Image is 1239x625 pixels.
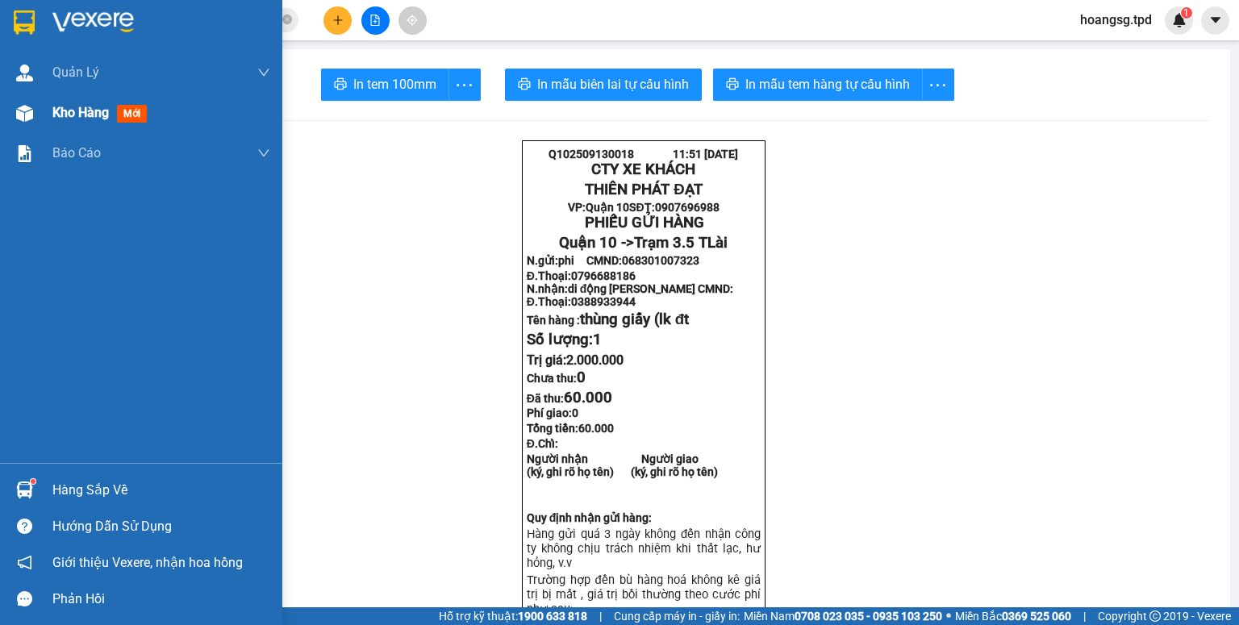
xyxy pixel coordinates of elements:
[1181,7,1192,19] sup: 1
[599,607,602,625] span: |
[566,352,624,368] span: 2.000.000
[1172,13,1187,27] img: icon-new-feature
[1208,13,1223,27] span: caret-down
[577,369,586,386] span: 0
[527,254,699,267] strong: N.gửi:
[527,573,761,616] span: Trường hợp đền bù hàng hoá không kê giá trị bị mất , giá trị bồi thường theo cước phí như sau:
[527,527,761,570] span: Hàng gửi quá 3 ngày không đến nhận công ty không chịu trách nhiệm khi thất lạc, hư hỏn...
[14,10,35,35] img: logo-vxr
[398,6,427,35] button: aim
[16,481,33,498] img: warehouse-icon
[571,295,636,308] span: 0388933944
[1067,10,1165,30] span: hoangsg.tpd
[1201,6,1229,35] button: caret-down
[795,610,942,623] strong: 0708 023 035 - 0935 103 250
[527,422,614,435] span: Tổng tiền:
[448,69,481,101] button: more
[527,352,624,368] span: Trị giá:
[655,201,720,214] span: 0907696988
[282,13,292,28] span: close-circle
[580,310,689,328] span: thùng giấy (lk đt
[568,282,734,295] span: di động [PERSON_NAME] CMND:
[745,74,910,94] span: In mẫu tem hàng tự cấu hình
[1149,610,1161,622] span: copyright
[52,143,101,163] span: Báo cáo
[16,105,33,122] img: warehouse-icon
[585,181,702,198] strong: THIÊN PHÁT ĐẠT
[407,15,418,26] span: aim
[578,422,614,435] span: 60.000
[361,6,390,35] button: file-add
[52,478,270,502] div: Hàng sắp về
[726,77,739,93] span: printer
[52,62,99,82] span: Quản Lý
[527,392,612,405] strong: Đã thu:
[946,613,951,619] span: ⚪️
[614,607,740,625] span: Cung cấp máy in - giấy in:
[16,145,33,162] img: solution-icon
[334,77,347,93] span: printer
[369,15,381,26] span: file-add
[527,331,602,348] span: Số lượng:
[673,148,702,160] span: 11:51
[505,69,702,101] button: printerIn mẫu biên lai tự cấu hình
[955,607,1071,625] span: Miền Bắc
[518,77,531,93] span: printer
[257,66,270,79] span: down
[704,148,738,160] span: [DATE]
[923,75,953,95] span: more
[332,15,344,26] span: plus
[17,555,32,570] span: notification
[568,201,719,214] strong: VP: SĐT:
[527,465,718,478] strong: (ký, ghi rõ họ tên) (ký, ghi rõ họ tên)
[17,591,32,606] span: message
[1002,610,1071,623] strong: 0369 525 060
[527,511,653,524] strong: Quy định nhận gửi hàng:
[1083,607,1086,625] span: |
[558,254,699,267] span: phi CMND:
[527,372,586,385] strong: Chưa thu:
[591,160,695,178] strong: CTY XE KHÁCH
[744,607,942,625] span: Miền Nam
[439,607,587,625] span: Hỗ trợ kỹ thuật:
[16,65,33,81] img: warehouse-icon
[17,519,32,534] span: question-circle
[282,15,292,24] span: close-circle
[593,331,602,348] span: 1
[571,269,636,282] span: 0796688186
[31,479,35,484] sup: 1
[622,254,699,267] span: 068301007323
[1183,7,1189,19] span: 1
[117,105,147,123] span: mới
[585,214,704,231] span: PHIẾU GỬI HÀNG
[572,406,578,419] span: 0
[353,74,436,94] span: In tem 100mm
[518,610,587,623] strong: 1900 633 818
[52,105,109,120] span: Kho hàng
[586,201,629,214] span: Quận 10
[257,147,270,160] span: down
[527,452,699,465] strong: Người nhận Người giao
[527,295,636,308] strong: Đ.Thoại:
[527,314,689,327] strong: Tên hàng :
[564,389,612,406] span: 60.000
[449,75,480,95] span: more
[52,552,243,573] span: Giới thiệu Vexere, nhận hoa hồng
[527,282,734,295] strong: N.nhận:
[559,234,728,252] span: Quận 10 ->
[321,69,449,101] button: printerIn tem 100mm
[52,587,270,611] div: Phản hồi
[527,406,578,419] strong: Phí giao:
[713,69,923,101] button: printerIn mẫu tem hàng tự cấu hình
[52,515,270,539] div: Hướng dẫn sử dụng
[922,69,954,101] button: more
[537,74,689,94] span: In mẫu biên lai tự cấu hình
[323,6,352,35] button: plus
[549,148,634,160] span: Q102509130018
[527,269,636,282] strong: Đ.Thoại:
[634,234,728,252] span: Trạm 3.5 TLài
[527,437,558,450] span: Đ.Chỉ:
